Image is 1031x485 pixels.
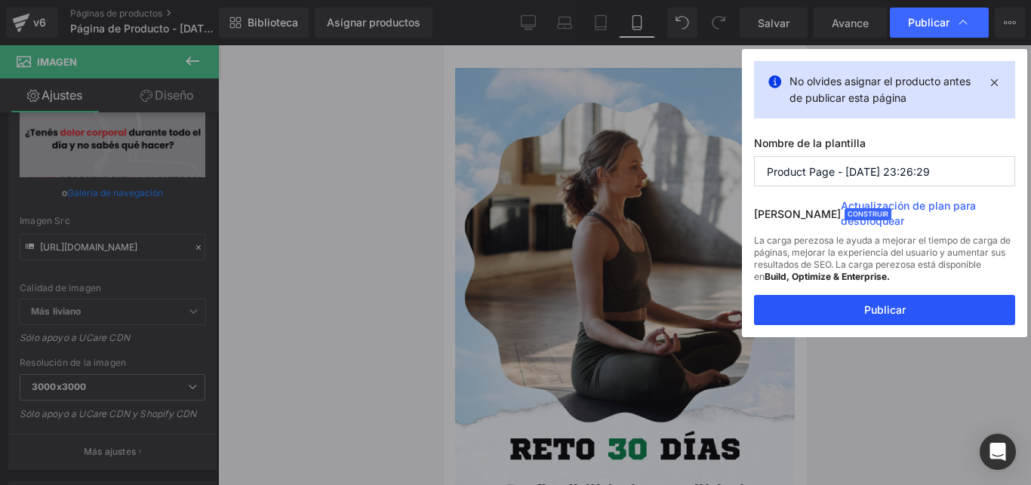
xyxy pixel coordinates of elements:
[789,73,980,106] p: No olvides asignar el producto antes de publicar esta página
[841,198,1015,235] a: Actualización de plan para desbloquear
[754,137,1015,156] label: Nombre de la plantilla
[980,434,1016,470] div: Abre Intercom Messenger
[845,208,891,220] span: Construir
[908,16,949,29] span: Publicar
[754,204,841,229] label: [PERSON_NAME]
[754,295,1015,325] button: Publicar
[765,271,890,282] strong: Build, Optimize & Enterprise.
[754,235,1015,295] div: La carga perezosa le ayuda a mejorar el tiempo de carga de páginas, mejorar la experiencia del us...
